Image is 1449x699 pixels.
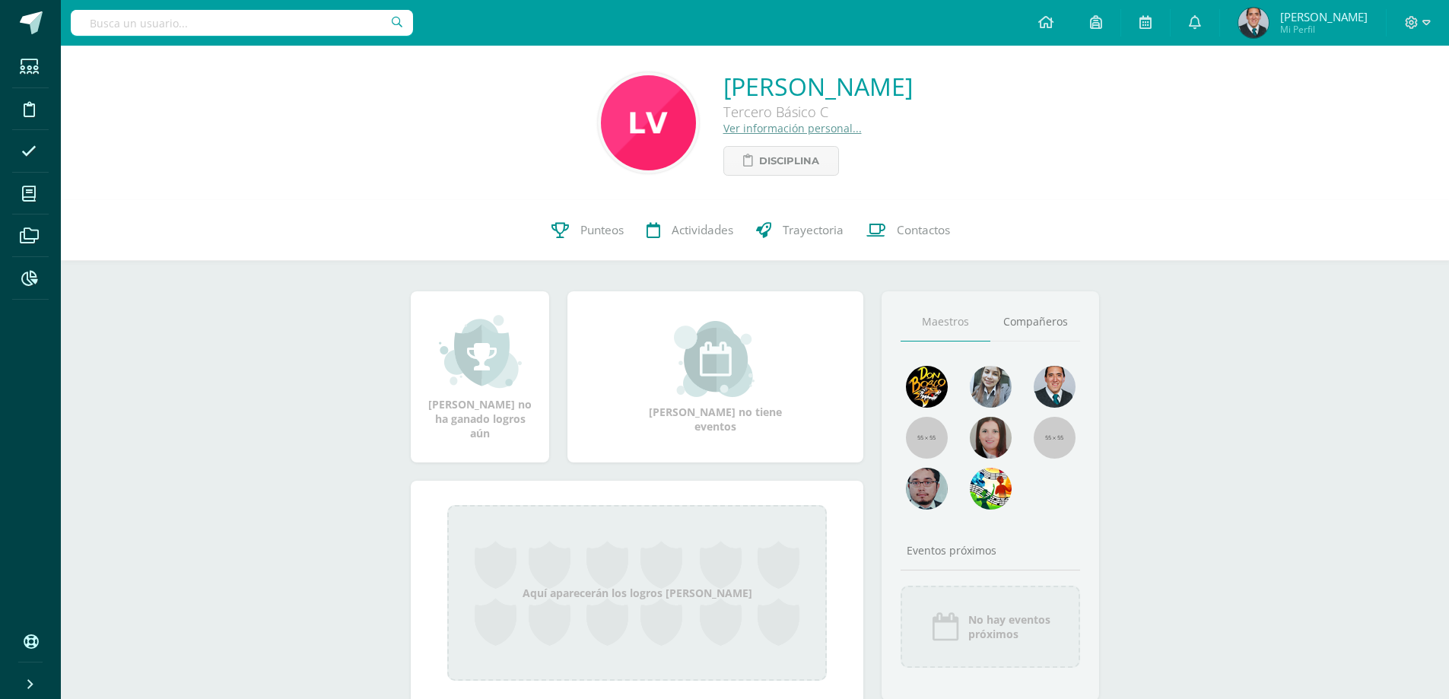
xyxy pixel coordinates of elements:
[640,321,792,434] div: [PERSON_NAME] no tiene eventos
[855,200,961,261] a: Contactos
[901,543,1080,558] div: Eventos próximos
[601,75,696,170] img: 7fd8df6325c2ec4ce824ff65522f320d.png
[723,103,913,121] div: Tercero Básico C
[970,417,1012,459] img: 67c3d6f6ad1c930a517675cdc903f95f.png
[439,313,522,389] img: achievement_small.png
[540,200,635,261] a: Punteos
[1280,23,1368,36] span: Mi Perfil
[759,147,819,175] span: Disciplina
[426,313,534,440] div: [PERSON_NAME] no ha ganado logros aún
[970,468,1012,510] img: a43eca2235894a1cc1b3d6ce2f11d98a.png
[635,200,745,261] a: Actividades
[906,417,948,459] img: 55x55
[1034,366,1076,408] img: eec80b72a0218df6e1b0c014193c2b59.png
[783,222,844,238] span: Trayectoria
[723,146,839,176] a: Disciplina
[1238,8,1269,38] img: a9976b1cad2e56b1ca6362e8fabb9e16.png
[906,468,948,510] img: d0e54f245e8330cebada5b5b95708334.png
[897,222,950,238] span: Contactos
[723,70,913,103] a: [PERSON_NAME]
[1280,9,1368,24] span: [PERSON_NAME]
[930,612,961,642] img: event_icon.png
[672,222,733,238] span: Actividades
[970,366,1012,408] img: 45bd7986b8947ad7e5894cbc9b781108.png
[990,303,1080,342] a: Compañeros
[447,505,827,681] div: Aquí aparecerán los logros [PERSON_NAME]
[674,321,757,397] img: event_small.png
[968,612,1050,641] span: No hay eventos próximos
[580,222,624,238] span: Punteos
[723,121,862,135] a: Ver información personal...
[745,200,855,261] a: Trayectoria
[1034,417,1076,459] img: 55x55
[901,303,990,342] a: Maestros
[906,366,948,408] img: 29fc2a48271e3f3676cb2cb292ff2552.png
[71,10,413,36] input: Busca un usuario...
